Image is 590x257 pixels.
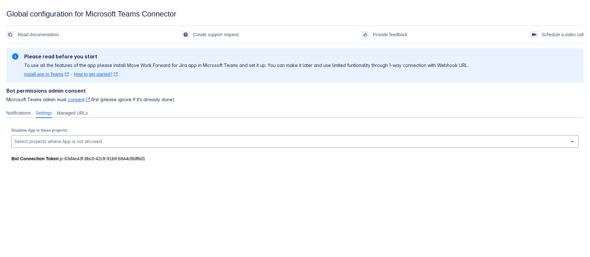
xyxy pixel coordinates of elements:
a: Install app in Teams [24,71,69,77]
div: Global configuration for Microsoft Teams Connector [6,10,584,18]
span: feedback [363,32,368,37]
h4: Bot permissions admin consent [6,88,584,94]
span: Provide feedback [373,30,407,40]
a: Create support request [182,30,239,40]
a: Schedule a video call [530,30,584,40]
a: Provide feedback [361,30,407,40]
span: Read documentation [18,30,59,40]
span: Settings [36,110,52,116]
p: To use all the features of the app please install Move Work Forward for Jira app in Microsoft Tea... [24,62,468,69]
span: Managed URLs [57,110,88,116]
h2: Please read before you start [24,53,468,60]
span: Create support request [193,30,239,40]
span: support [183,32,188,37]
a: consent [68,97,90,102]
span: Schedule a video call [542,30,584,40]
a: How to get started? [74,71,118,77]
p: Disallow App in these projects: [11,128,579,133]
div: : jc-63d4e43f-8bc0-42c8-91b9-6844cf6df6d1 [11,155,579,162]
span: information [11,53,19,60]
strong: Bot Connection Token [11,156,58,161]
span: Notifications [6,110,31,116]
a: Read documentation [6,30,59,40]
span: videoCall [532,32,537,37]
span: documentation [8,32,13,37]
span: open [569,138,576,145]
span: Microsoft Teams admin must first (please ignore if it’s already done). [6,96,584,103]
